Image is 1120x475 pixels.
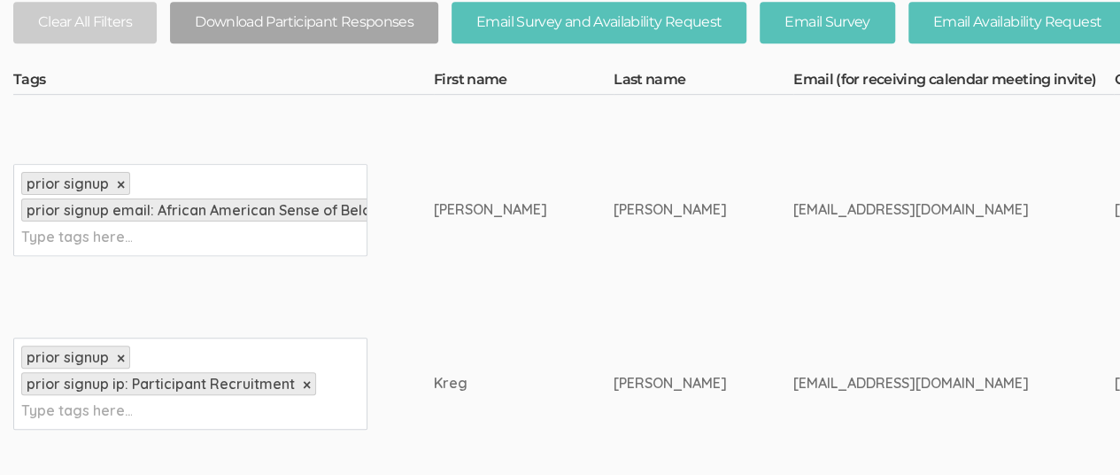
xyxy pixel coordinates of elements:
[13,70,434,95] th: Tags
[760,2,894,43] button: Email Survey
[434,199,547,220] div: [PERSON_NAME]
[793,199,1047,220] div: [EMAIL_ADDRESS][DOMAIN_NAME]
[793,373,1047,393] div: [EMAIL_ADDRESS][DOMAIN_NAME]
[21,225,132,248] input: Type tags here...
[27,175,109,192] span: prior signup
[170,2,438,43] button: Download Participant Responses
[21,399,132,422] input: Type tags here...
[117,351,125,366] a: ×
[614,373,727,393] div: [PERSON_NAME]
[117,177,125,192] a: ×
[434,70,614,95] th: First name
[614,70,793,95] th: Last name
[27,348,109,366] span: prior signup
[303,378,311,393] a: ×
[793,70,1114,95] th: Email (for receiving calendar meeting invite)
[1031,390,1120,475] iframe: Chat Widget
[27,375,295,393] span: prior signup ip: Participant Recruitment
[614,199,727,220] div: [PERSON_NAME]
[13,2,157,43] button: Clear All Filters
[434,373,547,393] div: Kreg
[452,2,746,43] button: Email Survey and Availability Request
[27,201,410,219] span: prior signup email: African American Sense of Belonging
